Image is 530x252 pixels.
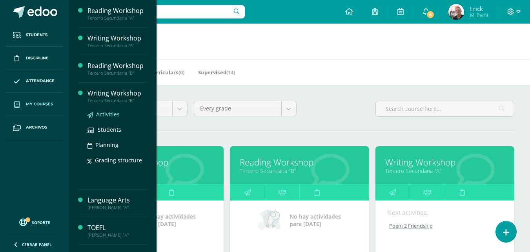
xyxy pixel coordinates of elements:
a: TOEFL[PERSON_NAME] "A" [87,223,147,238]
span: Soporte [32,220,50,225]
a: Soporte [9,217,60,227]
div: Tercero Secundaria "B" [87,70,147,76]
div: Tercero Secundaria "A" [87,15,147,21]
span: Every grade [200,101,275,116]
div: [PERSON_NAME] "A" [87,232,147,238]
a: Reading WorkshopTercero Secundaria "A" [87,6,147,21]
a: Attendance [6,70,63,93]
a: Writing WorkshopTercero Secundaria "B" [87,89,147,103]
a: Supervised(14) [198,66,235,79]
div: Language Arts [87,196,147,205]
a: Students [87,125,147,134]
span: (0) [178,69,184,76]
a: Reading Workshop [240,156,359,168]
span: Students [98,126,121,133]
span: Erick [470,5,488,13]
div: Tercero Secundaria "B" [87,98,147,103]
span: No hay actividades para [DATE] [144,213,196,228]
span: Cerrar panel [22,242,52,247]
div: Next activities: [387,208,503,217]
span: (14) [226,69,235,76]
span: Archivos [26,124,47,131]
input: Search a user… [74,5,245,18]
div: Reading Workshop [87,61,147,70]
div: Reading Workshop [87,6,147,15]
span: Mi Perfil [470,12,488,18]
span: Activities [96,110,120,118]
a: Discipline [6,47,63,70]
div: Tercero Secundaria "A" [87,43,147,48]
span: No hay actividades para [DATE] [290,213,341,228]
a: Language Arts[PERSON_NAME] "A" [87,196,147,210]
a: Tercero Secundaria "A" [385,167,505,175]
div: Writing Workshop [87,34,147,43]
img: 55017845fec2dd1e23d86bbbd8458b68.png [448,4,464,20]
span: Grading structure [95,156,142,164]
a: Poem 2 Friendship [387,223,503,229]
img: no_activities_small.png [258,208,284,232]
a: Writing Workshop [385,156,505,168]
a: Writing WorkshopTercero Secundaria "A" [87,34,147,48]
div: [PERSON_NAME] "A" [87,205,147,210]
a: Archivos [6,116,63,139]
span: Attendance [26,78,55,84]
span: Discipline [26,55,49,61]
a: Students [6,24,63,47]
span: Students [26,32,47,38]
a: Grading structure [87,156,147,165]
div: TOEFL [87,223,147,232]
span: Planning [95,141,118,149]
a: My courses [6,93,63,116]
a: Reading WorkshopTercero Secundaria "B" [87,61,147,76]
input: Search course here… [376,101,514,116]
div: Writing Workshop [87,89,147,98]
a: Every grade [194,101,296,116]
span: 6 [426,10,435,19]
a: Tercero Secundaria "B" [240,167,359,175]
span: My courses [26,101,53,107]
a: Activities [87,110,147,119]
a: Planning [87,140,147,149]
